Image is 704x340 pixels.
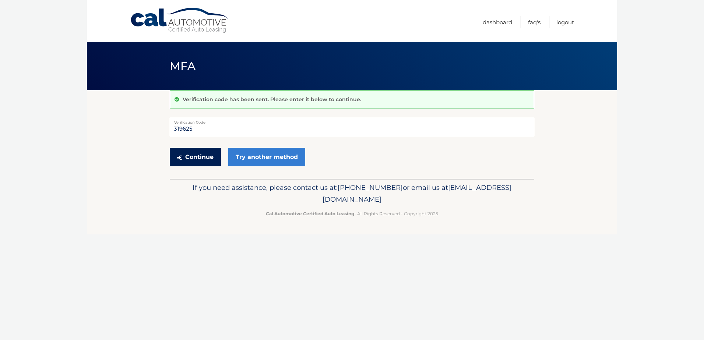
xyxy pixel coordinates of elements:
[266,211,354,216] strong: Cal Automotive Certified Auto Leasing
[338,183,403,192] span: [PHONE_NUMBER]
[175,182,529,205] p: If you need assistance, please contact us at: or email us at
[170,148,221,166] button: Continue
[183,96,361,103] p: Verification code has been sent. Please enter it below to continue.
[175,210,529,217] p: - All Rights Reserved - Copyright 2025
[170,59,196,73] span: MFA
[483,16,512,28] a: Dashboard
[130,7,229,33] a: Cal Automotive
[170,118,534,124] label: Verification Code
[323,183,511,203] span: [EMAIL_ADDRESS][DOMAIN_NAME]
[556,16,574,28] a: Logout
[228,148,305,166] a: Try another method
[528,16,541,28] a: FAQ's
[170,118,534,136] input: Verification Code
